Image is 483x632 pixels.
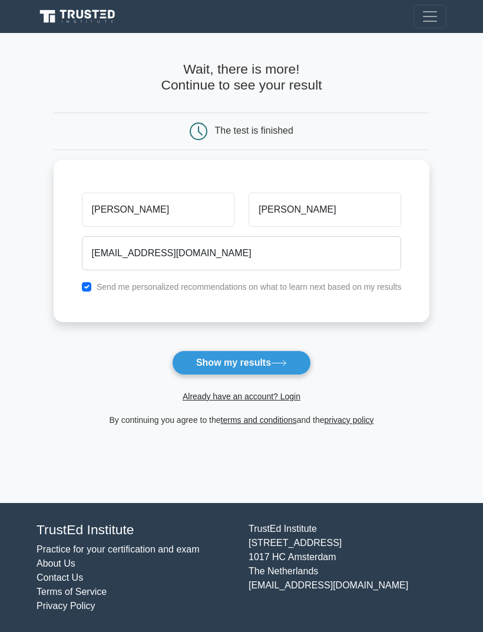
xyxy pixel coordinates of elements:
[249,193,401,227] input: Last name
[37,522,234,538] h4: TrustEd Institute
[54,61,430,94] h4: Wait, there is more! Continue to see your result
[325,415,374,425] a: privacy policy
[37,573,83,583] a: Contact Us
[221,415,297,425] a: terms and conditions
[183,392,300,401] a: Already have an account? Login
[82,236,402,270] input: Email
[37,601,95,611] a: Privacy Policy
[82,193,234,227] input: First name
[47,413,437,427] div: By continuing you agree to the and the
[215,125,293,135] div: The test is finished
[37,587,107,597] a: Terms of Service
[37,544,200,554] a: Practice for your certification and exam
[37,558,75,568] a: About Us
[241,522,454,613] div: TrustEd Institute [STREET_ADDRESS] 1017 HC Amsterdam The Netherlands [EMAIL_ADDRESS][DOMAIN_NAME]
[172,350,311,375] button: Show my results
[413,5,446,28] button: Toggle navigation
[97,282,402,292] label: Send me personalized recommendations on what to learn next based on my results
